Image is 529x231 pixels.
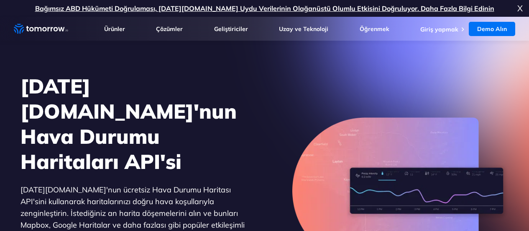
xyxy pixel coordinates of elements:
font: [DATE][DOMAIN_NAME]'nun [20,73,237,124]
a: Çözümler [156,25,183,33]
a: Demo Alın [469,22,515,36]
a: Bağımsız ABD Hükümeti Doğrulaması, [DATE][DOMAIN_NAME] Uydu Verilerinin Olağanüstü Olumlu Etkisin... [35,4,494,13]
a: Uzay ve Teknoloji [279,25,328,33]
a: Giriş yapmak [420,26,458,33]
a: Ana bağlantı [14,23,68,35]
a: Öğrenmek [360,25,389,33]
font: Hava Durumu Haritaları API'si [20,124,181,174]
a: Geliştiriciler [214,25,248,33]
font: Demo Alın [477,25,507,33]
font: X [517,3,523,13]
a: Ürünler [104,25,125,33]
